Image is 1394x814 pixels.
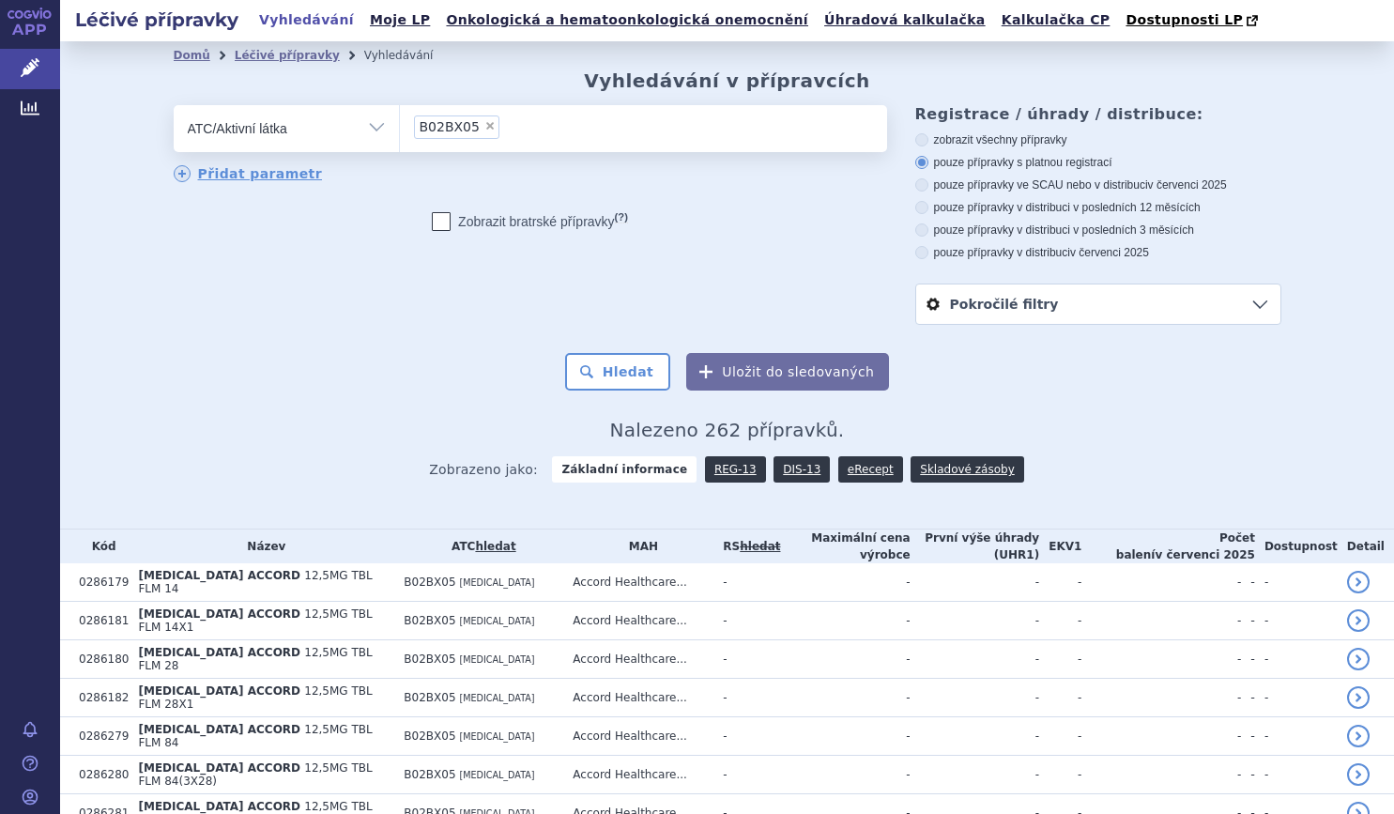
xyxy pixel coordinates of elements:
[364,41,458,69] li: Vyhledávání
[911,456,1023,483] a: Skladové zásoby
[565,353,671,391] button: Hledat
[1241,679,1255,717] td: -
[911,563,1040,602] td: -
[404,768,455,781] span: B02BX05
[69,530,129,563] th: Kód
[69,756,129,794] td: 0286280
[138,761,300,775] span: [MEDICAL_DATA] ACCORD
[1347,763,1370,786] a: detail
[138,646,300,659] span: [MEDICAL_DATA] ACCORD
[1347,571,1370,593] a: detail
[138,761,372,788] span: 12,5MG TBL FLM 84(3X28)
[911,640,1040,679] td: -
[584,69,870,92] h2: Vyhledávání v přípravcích
[713,602,780,640] td: -
[505,115,515,138] input: B02BX05
[404,691,455,704] span: B02BX05
[1255,640,1338,679] td: -
[459,577,534,588] span: [MEDICAL_DATA]
[404,730,455,743] span: B02BX05
[69,679,129,717] td: 0286182
[563,756,713,794] td: Accord Healthcare...
[138,800,300,813] span: [MEDICAL_DATA] ACCORD
[1039,679,1081,717] td: -
[440,8,814,33] a: Onkologická a hematoonkologická onemocnění
[686,353,889,391] button: Uložit do sledovaných
[1081,717,1241,756] td: -
[552,456,697,483] strong: Základní informace
[459,731,534,742] span: [MEDICAL_DATA]
[1255,530,1338,563] th: Dostupnost
[916,284,1280,324] a: Pokročilé filtry
[129,530,394,563] th: Název
[69,640,129,679] td: 0286180
[713,563,780,602] td: -
[253,8,360,33] a: Vyhledávání
[713,717,780,756] td: -
[1070,246,1149,259] span: v červenci 2025
[420,120,480,133] span: B02BX05
[475,540,515,553] a: hledat
[915,177,1281,192] label: pouze přípravky ve SCAU nebo v distribuci
[484,120,496,131] span: ×
[774,456,830,483] a: DIS-13
[1255,602,1338,640] td: -
[1241,640,1255,679] td: -
[915,245,1281,260] label: pouze přípravky v distribuci
[138,569,300,582] span: [MEDICAL_DATA] ACCORD
[1039,563,1081,602] td: -
[1255,756,1338,794] td: -
[404,614,455,627] span: B02BX05
[780,640,910,679] td: -
[1347,686,1370,709] a: detail
[838,456,903,483] a: eRecept
[1081,640,1241,679] td: -
[404,576,455,589] span: B02BX05
[138,646,372,672] span: 12,5MG TBL FLM 28
[911,530,1040,563] th: První výše úhrady (UHR1)
[138,607,372,634] span: 12,5MG TBL FLM 14X1
[459,654,534,665] span: [MEDICAL_DATA]
[138,569,372,595] span: 12,5MG TBL FLM 14
[1255,679,1338,717] td: -
[69,563,129,602] td: 0286179
[174,49,210,62] a: Domů
[429,456,538,483] span: Zobrazeno jako:
[915,105,1281,123] h3: Registrace / úhrady / distribuce:
[459,616,534,626] span: [MEDICAL_DATA]
[1148,178,1227,192] span: v červenci 2025
[740,540,780,553] del: hledat
[1347,725,1370,747] a: detail
[780,679,910,717] td: -
[1081,602,1241,640] td: -
[819,8,991,33] a: Úhradová kalkulačka
[1241,756,1255,794] td: -
[138,684,372,711] span: 12,5MG TBL FLM 28X1
[1241,717,1255,756] td: -
[138,684,300,698] span: [MEDICAL_DATA] ACCORD
[1241,602,1255,640] td: -
[1126,12,1243,27] span: Dostupnosti LP
[364,8,436,33] a: Moje LP
[915,132,1281,147] label: zobrazit všechny přípravky
[1241,563,1255,602] td: -
[1039,602,1081,640] td: -
[780,602,910,640] td: -
[1255,717,1338,756] td: -
[138,607,300,621] span: [MEDICAL_DATA] ACCORD
[69,602,129,640] td: 0286181
[713,756,780,794] td: -
[1081,563,1241,602] td: -
[459,693,534,703] span: [MEDICAL_DATA]
[915,223,1281,238] label: pouze přípravky v distribuci v posledních 3 měsících
[1039,756,1081,794] td: -
[138,723,300,736] span: [MEDICAL_DATA] ACCORD
[1081,530,1255,563] th: Počet balení
[563,640,713,679] td: Accord Healthcare...
[911,717,1040,756] td: -
[1155,548,1254,561] span: v červenci 2025
[1039,530,1081,563] th: EKV1
[174,165,323,182] a: Přidat parametr
[1338,530,1394,563] th: Detail
[911,679,1040,717] td: -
